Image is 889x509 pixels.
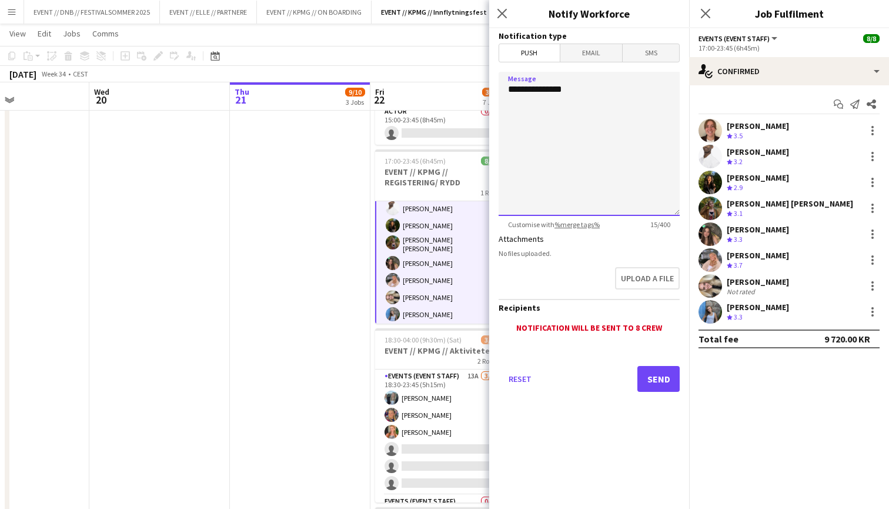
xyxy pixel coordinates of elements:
[5,26,31,41] a: View
[499,31,680,41] h3: Notification type
[689,6,889,21] h3: Job Fulfilment
[698,333,738,345] div: Total fee
[637,366,680,392] button: Send
[560,44,623,62] span: Email
[499,44,560,62] span: Push
[734,312,743,321] span: 3.3
[375,328,507,503] app-job-card: 18:30-04:00 (9h30m) (Sat)3/7EVENT // KPMG // Aktiviteter2 RolesEvents (Event Staff)13A3/618:30-23...
[727,172,789,183] div: [PERSON_NAME]
[346,98,365,107] div: 3 Jobs
[375,105,507,145] app-card-role: Actor0/115:00-23:45 (8h45m)
[92,28,119,39] span: Comms
[385,335,462,344] span: 18:30-04:00 (9h30m) (Sat)
[375,162,507,327] app-card-role: Events (Event Staff)8/817:00-23:45 (6h45m)[PERSON_NAME][PERSON_NAME][PERSON_NAME][PERSON_NAME] [P...
[734,183,743,192] span: 2.9
[63,28,81,39] span: Jobs
[689,57,889,85] div: Confirmed
[499,234,544,244] label: Attachments
[160,1,257,24] button: EVENT // ELLE // PARTNERE
[345,88,365,97] span: 9/10
[375,149,507,324] app-job-card: 17:00-23:45 (6h45m)8/8EVENT // KPMG // REGISTERING/ RYDD1 RoleEvents (Event Staff)8/817:00-23:45 ...
[499,322,680,333] div: Notification will be sent to 8 crew
[727,287,757,296] div: Not rated
[375,345,507,356] h3: EVENT // KPMG // Aktiviteter
[477,357,497,365] span: 2 Roles
[499,220,609,229] span: Customise with
[824,333,870,345] div: 9 720.00 KR
[375,167,507,188] h3: EVENT // KPMG // REGISTERING/ RYDD
[734,235,743,244] span: 3.3
[734,131,743,140] span: 3.5
[24,1,160,24] button: EVENT // DNB // FESTIVALSOMMER 2025
[727,198,853,209] div: [PERSON_NAME] [PERSON_NAME]
[385,157,446,165] span: 17:00-23:45 (6h45m)
[698,34,770,43] span: Events (Event Staff)
[372,1,497,24] button: EVENT // KPMG // Innflytningsfest
[499,366,541,392] button: Reset
[727,250,789,261] div: [PERSON_NAME]
[727,302,789,312] div: [PERSON_NAME]
[482,88,506,97] span: 32/44
[499,249,680,258] div: No files uploaded.
[373,93,385,107] span: 22
[58,26,85,41] a: Jobs
[727,147,789,157] div: [PERSON_NAME]
[233,93,249,107] span: 21
[734,209,743,218] span: 3.1
[92,93,109,107] span: 20
[698,44,880,52] div: 17:00-23:45 (6h45m)
[698,34,779,43] button: Events (Event Staff)
[88,26,123,41] a: Comms
[863,34,880,43] span: 8/8
[481,157,497,165] span: 8/8
[554,220,600,229] a: %merge tags%
[615,267,680,290] button: Upload a file
[235,87,249,97] span: Thu
[499,302,680,313] h3: Recipients
[375,370,507,495] app-card-role: Events (Event Staff)13A3/618:30-23:45 (5h15m)[PERSON_NAME][PERSON_NAME][PERSON_NAME]
[257,1,372,24] button: EVENT // KPMG // ON BOARDING
[727,277,789,287] div: [PERSON_NAME]
[38,28,51,39] span: Edit
[39,69,68,78] span: Week 34
[734,157,743,166] span: 3.2
[375,87,385,97] span: Fri
[73,69,88,78] div: CEST
[623,44,679,62] span: SMS
[641,220,680,229] span: 15 / 400
[9,68,36,80] div: [DATE]
[9,28,26,39] span: View
[727,224,789,235] div: [PERSON_NAME]
[727,121,789,131] div: [PERSON_NAME]
[33,26,56,41] a: Edit
[483,98,505,107] div: 7 Jobs
[480,188,497,197] span: 1 Role
[734,261,743,270] span: 3.7
[489,6,689,21] h3: Notify Workforce
[481,335,497,344] span: 3/7
[94,87,109,97] span: Wed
